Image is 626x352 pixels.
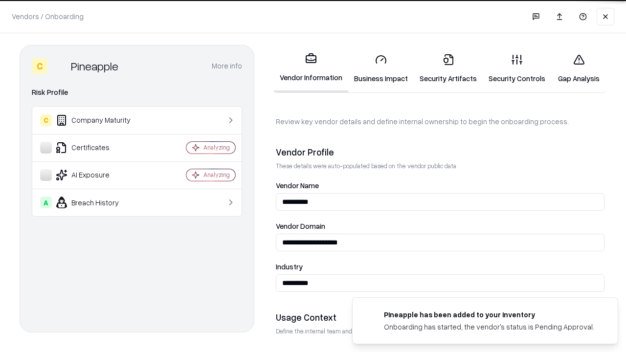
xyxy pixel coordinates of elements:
div: C [32,58,47,74]
div: Usage Context [276,311,604,323]
div: C [40,114,52,126]
a: Vendor Information [274,45,348,92]
div: Analyzing [203,171,230,179]
div: Onboarding has started, the vendor's status is Pending Approval. [384,322,594,332]
a: Security Artifacts [414,46,483,91]
div: Analyzing [203,143,230,152]
a: Gap Analysis [551,46,606,91]
div: A [40,197,52,208]
button: More info [212,57,242,75]
div: Certificates [40,142,157,154]
a: Security Controls [483,46,551,91]
p: These details were auto-populated based on the vendor public data [276,162,604,170]
div: Vendor Profile [276,146,604,158]
p: Review key vendor details and define internal ownership to begin the onboarding process. [276,116,604,127]
img: Pineapple [51,58,67,74]
div: Risk Profile [32,87,242,98]
div: Company Maturity [40,114,157,126]
div: Breach History [40,197,157,208]
label: Vendor Name [276,182,604,189]
div: AI Exposure [40,169,157,181]
a: Business Impact [348,46,414,91]
div: Pineapple [71,58,118,74]
div: Pineapple has been added to your inventory [384,309,594,320]
p: Vendors / Onboarding [12,11,84,22]
label: Vendor Domain [276,222,604,230]
label: Industry [276,263,604,270]
p: Define the internal team and reason for using this vendor. This helps assess business relevance a... [276,327,604,335]
img: pineappleenergy.com [364,309,376,321]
